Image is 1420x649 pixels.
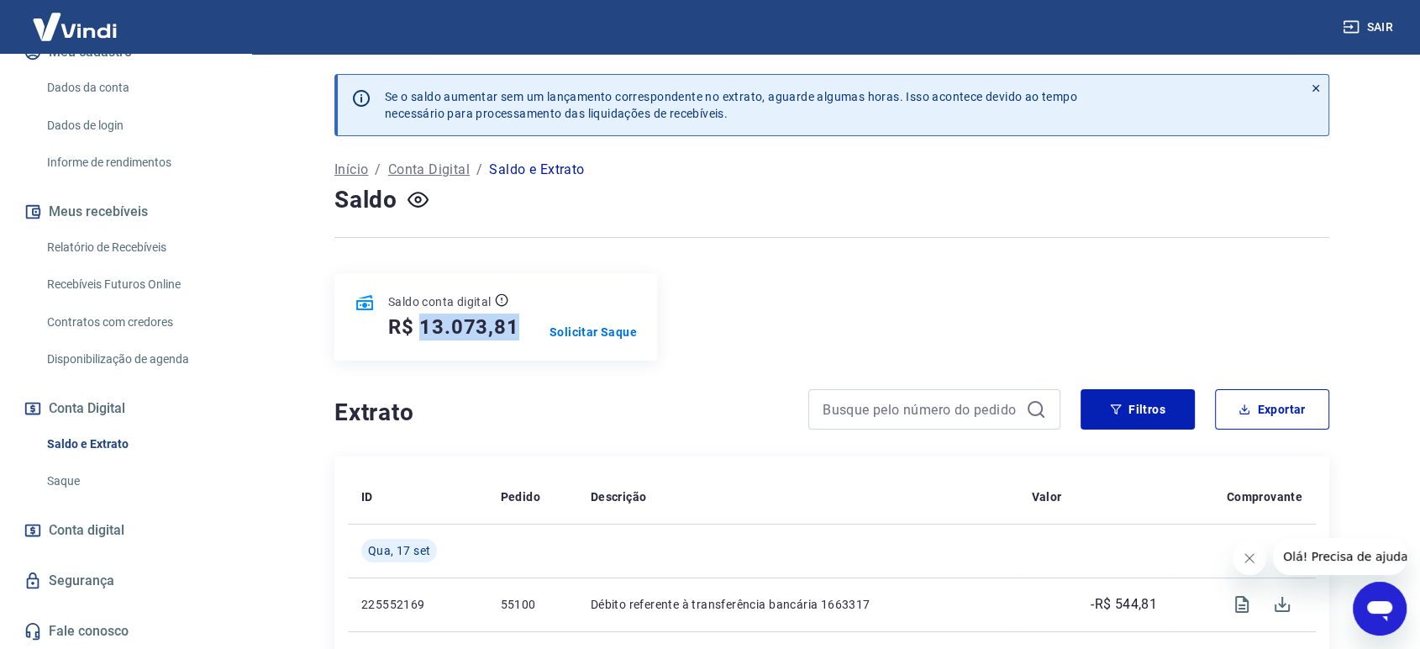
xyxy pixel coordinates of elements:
[40,305,231,340] a: Contratos com credores
[20,390,231,427] button: Conta Digital
[49,519,124,542] span: Conta digital
[334,183,397,217] h4: Saldo
[1032,488,1062,505] p: Valor
[368,542,430,559] span: Qua, 17 set
[40,108,231,143] a: Dados de login
[1081,389,1195,430] button: Filtros
[1227,488,1302,505] p: Comprovante
[40,71,231,105] a: Dados da conta
[823,397,1019,422] input: Busque pelo número do pedido
[40,464,231,499] a: Saque
[334,396,788,430] h4: Extrato
[388,160,470,180] a: Conta Digital
[361,488,373,505] p: ID
[1339,12,1400,43] button: Sair
[20,512,231,549] a: Conta digital
[1273,538,1407,575] iframe: Mensagem da empresa
[40,427,231,462] a: Saldo e Extrato
[1091,594,1157,615] p: -R$ 544,81
[361,596,473,613] p: 225552169
[20,193,231,230] button: Meus recebíveis
[40,230,231,265] a: Relatório de Recebíveis
[40,342,231,377] a: Disponibilização de agenda
[40,267,231,302] a: Recebíveis Futuros Online
[591,596,1005,613] p: Débito referente à transferência bancária 1663317
[388,293,492,310] p: Saldo conta digital
[385,88,1077,122] p: Se o saldo aumentar sem um lançamento correspondente no extrato, aguarde algumas horas. Isso acon...
[476,160,482,180] p: /
[1262,584,1302,625] span: Download
[1215,389,1329,430] button: Exportar
[1233,541,1266,575] iframe: Fechar mensagem
[550,324,637,340] a: Solicitar Saque
[40,145,231,180] a: Informe de rendimentos
[388,314,519,340] h5: R$ 13.073,81
[10,12,141,25] span: Olá! Precisa de ajuda?
[334,160,368,180] a: Início
[500,488,539,505] p: Pedido
[375,160,381,180] p: /
[20,562,231,599] a: Segurança
[1353,582,1407,636] iframe: Botão para abrir a janela de mensagens
[500,596,563,613] p: 55100
[20,1,129,52] img: Vindi
[489,160,584,180] p: Saldo e Extrato
[1222,584,1262,625] span: Visualizar
[591,488,647,505] p: Descrição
